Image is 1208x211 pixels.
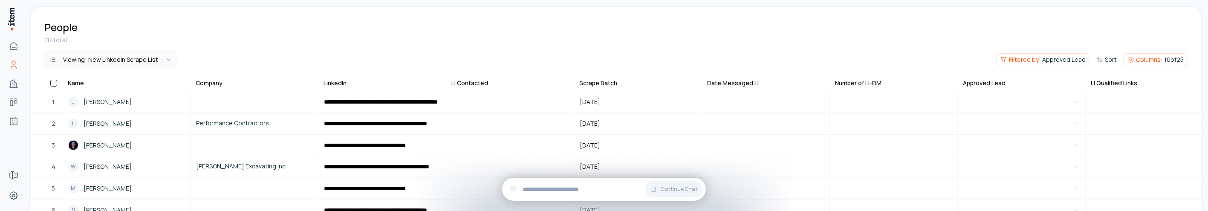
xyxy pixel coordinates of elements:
span: Filtered by: [1009,55,1040,64]
div: LI Qualified Links [1091,79,1137,87]
div: Name [68,79,84,87]
span: [PERSON_NAME] [84,97,132,107]
a: Forms [5,167,22,184]
div: M [68,183,78,194]
div: LI Contacted [451,79,488,87]
div: LinkedIn [324,79,347,87]
div: Viewing: [63,55,158,64]
div: Company [196,79,223,87]
a: Deals [5,94,22,111]
div: Number of LI-DM [835,79,881,87]
span: Performance Contractors [196,119,312,128]
div: 114 total [44,36,1188,44]
button: Sort [1093,54,1120,66]
div: W [68,162,78,172]
a: Fouzia Bano[PERSON_NAME] [63,135,190,156]
span: 4 [52,162,55,171]
button: Continue Chat [645,181,702,197]
a: Home [5,38,22,55]
span: Sort [1105,55,1117,64]
img: Fouzia Bano [68,140,78,150]
a: W[PERSON_NAME] [63,156,190,177]
button: Filtered by:Approved Lead [997,53,1090,66]
a: M[PERSON_NAME] [63,178,190,199]
span: Continue Chat [660,186,697,193]
span: [PERSON_NAME] [84,119,132,128]
div: Approved Lead [963,79,1006,87]
img: Item Brain Logo [7,7,15,31]
span: [PERSON_NAME] [84,141,132,150]
a: [PERSON_NAME] Excavating Inc [191,156,318,177]
a: People [5,56,22,73]
a: Performance Contractors [191,113,318,134]
span: 2 [52,119,55,128]
span: 1 [52,97,55,107]
span: 5 [52,184,55,193]
h1: People [44,20,78,34]
span: [PERSON_NAME] [84,184,132,193]
a: L[PERSON_NAME] [63,113,190,134]
button: [DATE] [575,92,701,112]
a: Companies [5,75,22,92]
button: [DATE] [575,156,701,177]
a: Settings [5,187,22,204]
div: L [68,119,78,129]
button: [DATE] [575,135,701,156]
a: Agents [5,113,22,130]
span: Approved Lead [1042,55,1086,64]
span: 10 of 25 [1164,55,1184,64]
span: [PERSON_NAME] Excavating Inc [196,162,312,171]
div: J [68,97,78,107]
button: [DATE] [575,113,701,134]
div: Date Messaged LI [707,79,759,87]
div: Continue Chat [502,178,706,201]
div: Scrape Batch [579,79,617,87]
span: Columns: [1136,55,1162,64]
button: Columns:10of25 [1124,53,1188,66]
a: J[PERSON_NAME] [63,92,190,112]
span: [PERSON_NAME] [84,162,132,171]
span: 3 [52,141,55,150]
